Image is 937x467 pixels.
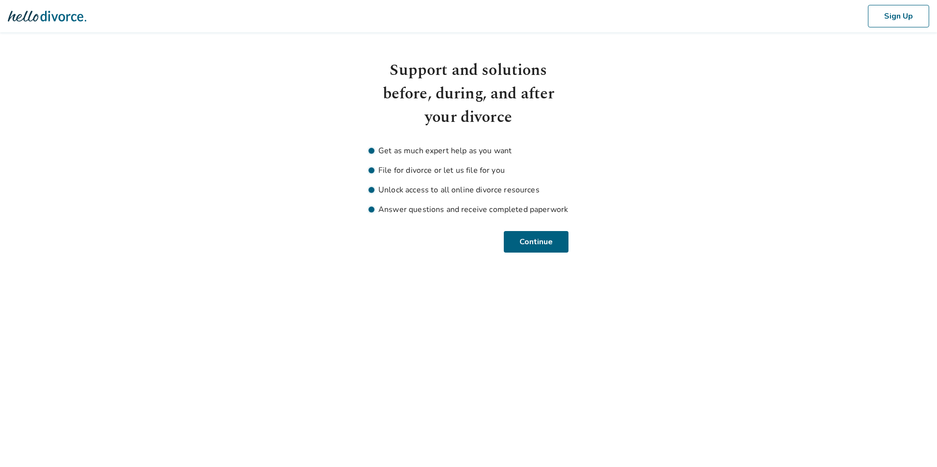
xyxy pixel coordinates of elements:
button: Continue [505,231,568,253]
img: Hello Divorce Logo [8,6,86,26]
li: File for divorce or let us file for you [369,164,568,176]
li: Unlock access to all online divorce resources [369,184,568,196]
h1: Support and solutions before, during, and after your divorce [369,59,568,129]
li: Answer questions and receive completed paperwork [369,204,568,215]
li: Get as much expert help as you want [369,145,568,157]
button: Sign Up [868,5,929,27]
